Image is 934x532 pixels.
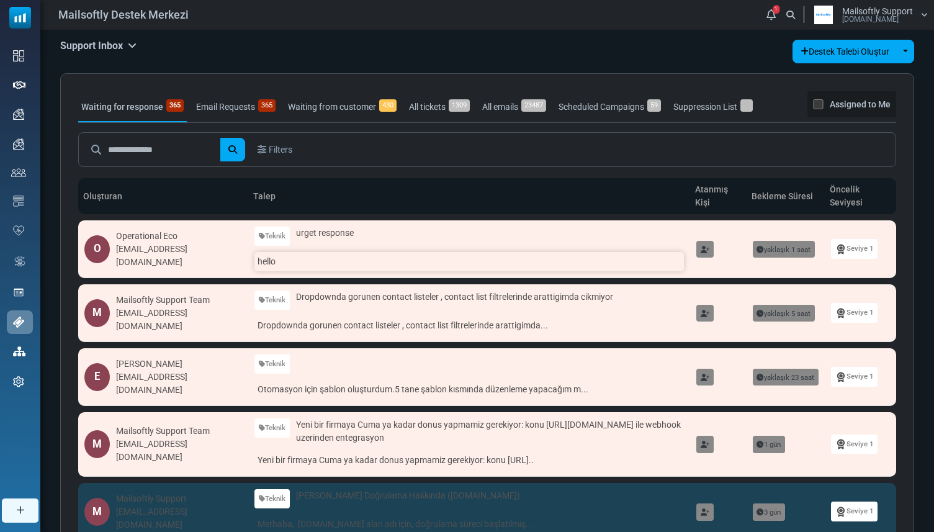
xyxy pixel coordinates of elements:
[258,99,276,112] span: 365
[84,299,110,327] div: M
[13,196,24,207] img: email-templates-icon.svg
[254,489,290,508] a: Teknik
[753,369,819,386] span: yaklaşık 23 saat
[13,287,24,298] img: landing_pages.svg
[379,99,397,112] span: 430
[831,502,878,521] a: Seviye 1
[647,99,661,112] span: 59
[60,40,137,52] h5: Support Inbox
[11,168,26,177] img: contacts-icon.svg
[116,425,242,438] div: Mailsoftly Support Team
[84,235,110,263] div: O
[254,354,290,374] a: Teknik
[773,5,779,14] span: 1
[13,317,24,328] img: support-icon-active.svg
[254,316,684,335] a: Dropdownda gorunen contact listeler , contact list filtrelerinde arattigimda...
[747,178,825,214] th: Bekleme Süresi
[831,303,878,322] a: Seviye 1
[84,430,110,458] div: M
[78,91,187,122] a: Waiting for response365
[193,91,279,122] a: Email Requests365
[254,380,684,399] a: Otomasyon için şablon oluşturdum.5 tane şablon kısmında düzenleme yapacağım m...
[13,225,24,235] img: domain-health-icon.svg
[285,91,400,122] a: Waiting from customer430
[690,178,746,214] th: Atanmış Kişi
[449,99,470,112] span: 1309
[116,358,242,371] div: [PERSON_NAME]
[84,363,110,391] div: E
[13,255,27,269] img: workflow.svg
[842,7,913,16] span: Mailsoftly Support
[831,367,878,386] a: Seviye 1
[296,291,613,304] span: Dropdownda gorunen contact listeler , contact list filtrelerinde arattigimda cikmiyor
[84,498,110,526] div: M
[254,227,290,246] a: Teknik
[753,305,815,322] span: yaklaşık 5 saat
[13,50,24,61] img: dashboard-icon.svg
[116,307,242,333] div: [EMAIL_ADDRESS][DOMAIN_NAME]
[831,239,878,258] a: Seviye 1
[830,97,891,112] label: Assigned to Me
[406,91,473,122] a: All tickets1309
[13,138,24,150] img: campaigns-icon.png
[254,291,290,310] a: Teknik
[78,178,248,214] th: Oluşturan
[116,438,242,464] div: [EMAIL_ADDRESS][DOMAIN_NAME]
[296,227,354,240] span: urget response
[296,489,520,502] span: [PERSON_NAME] Doğrulama Hakkında ([DOMAIN_NAME])
[254,451,684,470] a: Yeni bir firmaya Cuma ya kadar donus yapmamiz gerekiyor: konu [URL]..
[808,6,839,24] img: User Logo
[296,418,685,444] span: Yeni bir firmaya Cuma ya kadar donus yapmamiz gerekiyor: konu [URL][DOMAIN_NAME] ile webhook uzer...
[753,241,815,258] span: yaklaşık 1 saat
[753,503,786,521] span: 3 gün
[116,230,242,243] div: Operational Eco
[753,436,786,453] span: 1 gün
[9,7,31,29] img: mailsoftly_icon_blue_white.svg
[166,99,184,112] span: 365
[842,16,899,23] span: [DOMAIN_NAME]
[555,91,664,122] a: Scheduled Campaigns59
[116,492,242,505] div: Mailsoftly Support
[248,178,690,214] th: Talep
[116,294,242,307] div: Mailsoftly Support Team
[521,99,546,112] span: 23487
[116,371,242,397] div: [EMAIL_ADDRESS][DOMAIN_NAME]
[58,6,189,23] span: Mailsoftly Destek Merkezi
[13,376,24,387] img: settings-icon.svg
[116,243,242,269] div: [EMAIL_ADDRESS][DOMAIN_NAME]
[254,252,684,271] a: hello
[269,143,292,156] span: Filters
[670,91,756,122] a: Suppression List
[793,40,897,63] a: Destek Talebi Oluştur
[831,435,878,454] a: Seviye 1
[808,6,928,24] a: User Logo Mailsoftly Support [DOMAIN_NAME]
[254,418,290,438] a: Teknik
[116,505,242,531] div: [EMAIL_ADDRESS][DOMAIN_NAME]
[825,178,896,214] th: Öncelik Seviyesi
[763,6,779,23] a: 1
[13,109,24,120] img: campaigns-icon.png
[479,91,549,122] a: All emails23487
